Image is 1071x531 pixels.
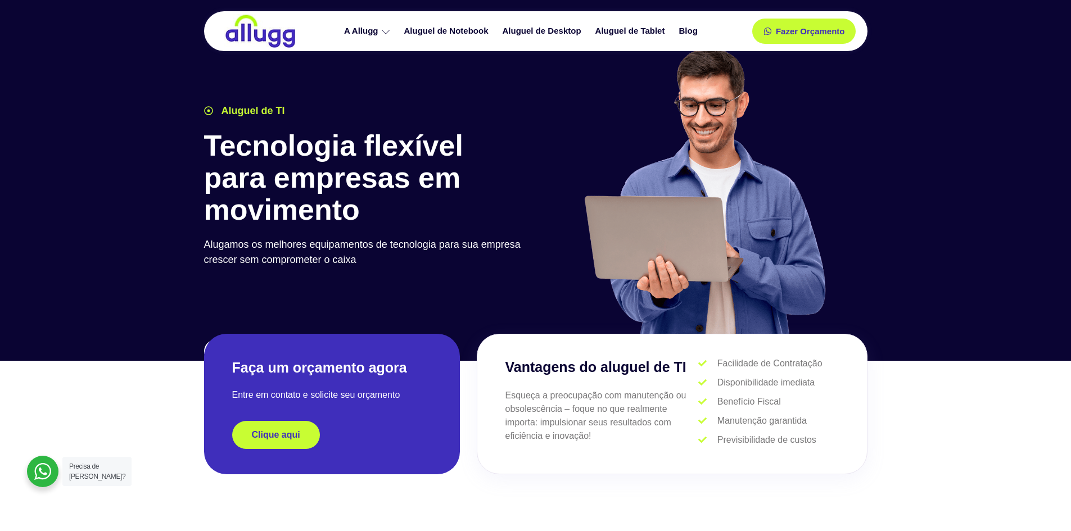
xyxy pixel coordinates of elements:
img: locação de TI é Allugg [224,14,297,48]
a: A Allugg [338,21,399,41]
span: Fazer Orçamento [776,27,845,35]
span: Manutenção garantida [715,414,807,428]
p: Alugamos os melhores equipamentos de tecnologia para sua empresa crescer sem comprometer o caixa [204,237,530,267]
a: Aluguel de Tablet [590,21,674,41]
h2: Faça um orçamento agora [232,358,432,377]
span: Disponibilidade imediata [715,376,815,389]
a: Aluguel de Desktop [497,21,590,41]
span: Previsibilidade de custos [715,433,816,447]
a: Fazer Orçamento [752,19,856,44]
span: Precisa de [PERSON_NAME]? [69,462,125,480]
span: Benefício Fiscal [715,395,781,409]
p: Entre em contato e solicite seu orçamento [232,388,432,402]
p: Esqueça a preocupação com manutenção ou obsolescência – foque no que realmente importa: impulsion... [505,389,699,443]
h3: Vantagens do aluguel de TI [505,357,699,378]
span: Aluguel de TI [219,103,285,119]
h1: Tecnologia flexível para empresas em movimento [204,130,530,226]
a: Blog [673,21,706,41]
a: Clique aqui [232,421,320,449]
span: Facilidade de Contratação [715,357,823,370]
img: aluguel de ti para startups [580,47,828,334]
span: Clique aqui [252,430,300,439]
a: Aluguel de Notebook [399,21,497,41]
